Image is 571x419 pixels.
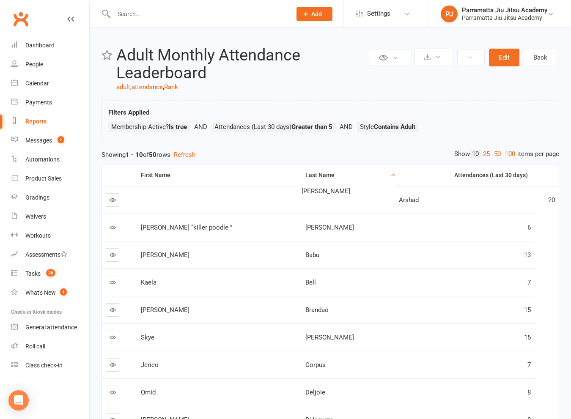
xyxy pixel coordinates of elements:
[462,14,547,22] div: Parramatta Jiu Jitsu Academy
[111,123,187,131] span: Membership Active?
[141,251,189,259] span: [PERSON_NAME]
[527,224,531,231] span: 6
[291,123,332,131] strong: Greater than 5
[25,251,67,258] div: Assessments
[25,289,56,296] div: What's New
[60,288,67,296] span: 1
[11,169,89,188] a: Product Sales
[305,334,354,341] span: [PERSON_NAME]
[527,389,531,396] span: 8
[399,172,528,178] div: Attendances (Last 30 days)
[524,251,531,259] span: 13
[141,389,156,396] span: Omid
[305,224,354,231] span: [PERSON_NAME]
[174,150,195,160] button: Refresh
[548,196,555,204] span: 20
[305,172,388,178] div: Last Name
[11,226,89,245] a: Workouts
[25,324,77,331] div: General attendance
[25,99,52,106] div: Payments
[25,213,46,220] div: Waivers
[399,196,419,204] span: Arshad
[111,8,285,20] input: Search...
[296,7,332,21] button: Add
[214,123,332,131] span: Attendances (Last 30 days)
[11,150,89,169] a: Automations
[527,361,531,369] span: 7
[46,269,55,277] span: 38
[10,8,31,30] a: Clubworx
[25,118,47,125] div: Reports
[302,187,350,195] span: [PERSON_NAME]
[454,150,559,159] div: Show items per page
[11,337,89,356] a: Roll call
[374,123,415,131] strong: Contains Adult
[102,150,559,160] div: Showing of rows
[470,150,481,159] a: 10
[503,150,517,159] a: 100
[11,131,89,150] a: Messages 1
[441,5,458,22] div: PJ
[305,389,325,396] span: Deljoie
[11,207,89,226] a: Waivers
[141,224,232,231] span: [PERSON_NAME] “killer poodle ”
[108,109,149,116] strong: Filters Applied
[163,83,164,91] span: ,
[141,279,156,286] span: Kaela
[25,156,60,163] div: Automations
[489,49,519,66] button: Edit
[527,279,531,286] span: 7
[25,194,49,201] div: Gradings
[25,343,45,350] div: Roll call
[524,306,531,314] span: 15
[11,93,89,112] a: Payments
[116,83,130,91] a: adult
[311,11,322,17] span: Add
[25,80,49,87] div: Calendar
[25,137,52,144] div: Messages
[169,123,187,131] strong: Is true
[462,6,547,14] div: Parramatta Jiu Jitsu Academy
[149,151,156,159] strong: 50
[25,175,62,182] div: Product Sales
[164,83,178,91] a: Rank
[360,123,415,131] span: Style
[11,245,89,264] a: Assessments
[11,188,89,207] a: Gradings
[305,279,316,286] span: Bell
[25,42,55,49] div: Dashboard
[126,151,143,159] strong: 1 - 10
[305,361,326,369] span: Corpus
[25,362,63,369] div: Class check-in
[305,251,319,259] span: Babu
[481,150,492,159] a: 25
[116,47,367,82] h2: Adult Monthly Attendance Leaderboard
[11,112,89,131] a: Reports
[524,334,531,341] span: 15
[130,83,132,91] span: ,
[11,264,89,283] a: Tasks 38
[8,390,29,411] div: Open Intercom Messenger
[25,232,51,239] div: Workouts
[11,55,89,74] a: People
[11,74,89,93] a: Calendar
[11,356,89,375] a: Class kiosk mode
[11,36,89,55] a: Dashboard
[305,306,329,314] span: Brandao
[11,318,89,337] a: General attendance kiosk mode
[132,83,163,91] a: attendance
[25,61,43,68] div: People
[492,150,503,159] a: 50
[367,4,390,23] span: Settings
[141,172,295,178] div: First Name
[25,270,41,277] div: Tasks
[11,283,89,302] a: What's New1
[524,49,557,66] a: Back
[58,136,64,143] span: 1
[141,334,154,341] span: Skye
[141,361,159,369] span: Jerico
[141,306,189,314] span: [PERSON_NAME]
